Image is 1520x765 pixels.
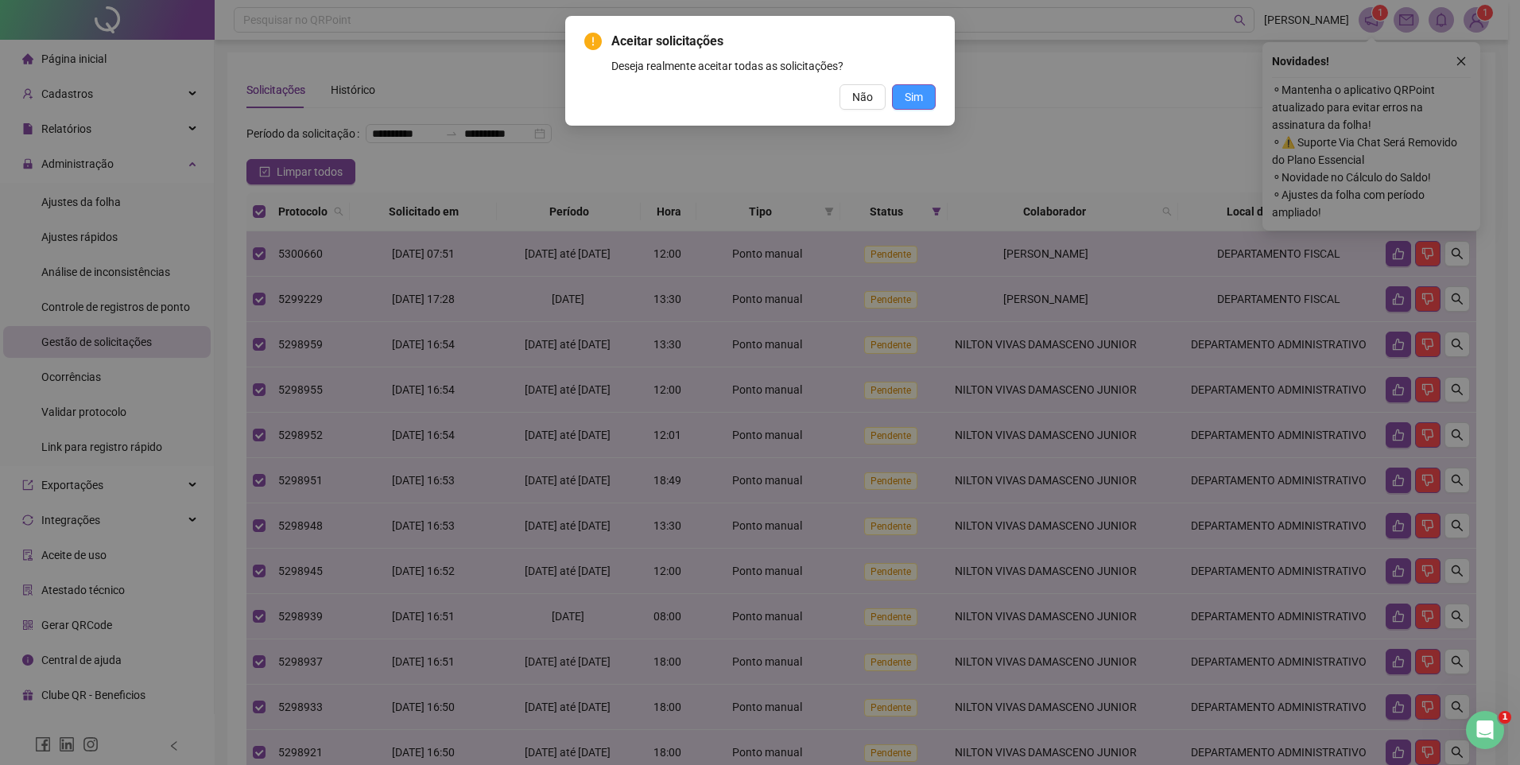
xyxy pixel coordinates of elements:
span: Não [852,88,873,106]
span: 1 [1499,711,1511,724]
span: Aceitar solicitações [611,32,936,51]
button: Não [839,84,886,110]
div: Deseja realmente aceitar todas as solicitações? [611,57,936,75]
span: exclamation-circle [584,33,602,50]
button: Sim [892,84,936,110]
iframe: Intercom live chat [1466,711,1504,749]
span: Sim [905,88,923,106]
